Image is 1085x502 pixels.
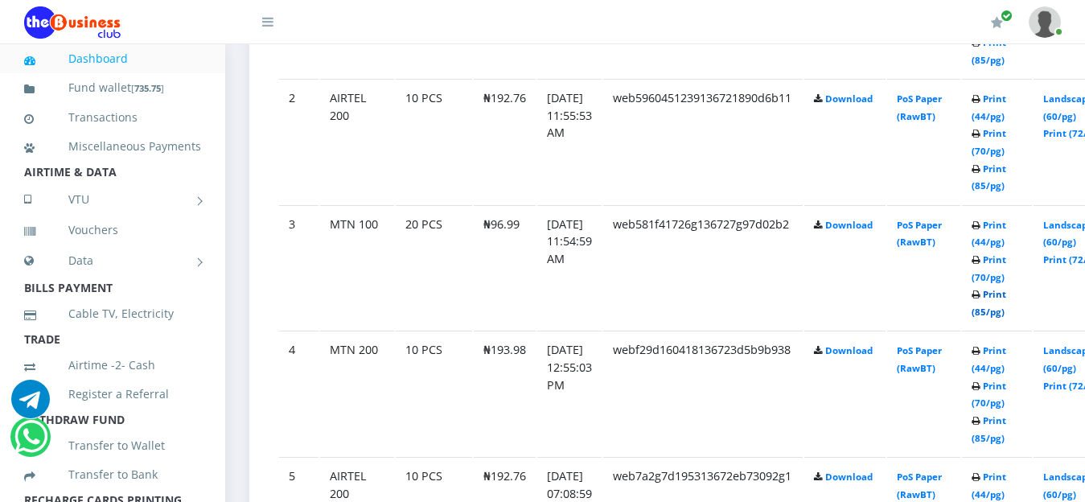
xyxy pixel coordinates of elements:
[14,430,47,456] a: Chat for support
[972,93,1006,122] a: Print (44/pg)
[134,82,161,94] b: 735.75
[825,93,873,105] a: Download
[24,6,121,39] img: Logo
[24,212,201,249] a: Vouchers
[474,79,536,204] td: ₦192.76
[825,471,873,483] a: Download
[825,344,873,356] a: Download
[972,380,1006,409] a: Print (70/pg)
[396,331,472,455] td: 10 PCS
[396,79,472,204] td: 10 PCS
[972,471,1006,500] a: Print (44/pg)
[897,471,942,500] a: PoS Paper (RawBT)
[320,205,394,330] td: MTN 100
[825,219,873,231] a: Download
[24,69,201,107] a: Fund wallet[735.75]
[24,427,201,464] a: Transfer to Wallet
[1001,10,1013,22] span: Renew/Upgrade Subscription
[24,295,201,332] a: Cable TV, Electricity
[474,205,536,330] td: ₦96.99
[320,331,394,455] td: MTN 200
[972,127,1006,157] a: Print (70/pg)
[897,219,942,249] a: PoS Paper (RawBT)
[972,344,1006,374] a: Print (44/pg)
[603,331,803,455] td: webf29d160418136723d5b9b938
[972,219,1006,249] a: Print (44/pg)
[320,79,394,204] td: AIRTEL 200
[603,205,803,330] td: web581f41726g136727g97d02b2
[279,331,319,455] td: 4
[897,344,942,374] a: PoS Paper (RawBT)
[24,128,201,165] a: Miscellaneous Payments
[24,456,201,493] a: Transfer to Bank
[24,99,201,136] a: Transactions
[897,93,942,122] a: PoS Paper (RawBT)
[24,40,201,77] a: Dashboard
[24,179,201,220] a: VTU
[972,253,1006,283] a: Print (70/pg)
[11,392,50,418] a: Chat for support
[24,347,201,384] a: Airtime -2- Cash
[603,79,803,204] td: web5960451239136721890d6b11
[972,36,1006,66] a: Print (85/pg)
[972,163,1006,192] a: Print (85/pg)
[24,376,201,413] a: Register a Referral
[972,414,1006,444] a: Print (85/pg)
[537,205,602,330] td: [DATE] 11:54:59 AM
[279,79,319,204] td: 2
[537,79,602,204] td: [DATE] 11:55:53 AM
[396,205,472,330] td: 20 PCS
[474,331,536,455] td: ₦193.98
[131,82,164,94] small: [ ]
[279,205,319,330] td: 3
[24,241,201,281] a: Data
[991,16,1003,29] i: Renew/Upgrade Subscription
[972,288,1006,318] a: Print (85/pg)
[1029,6,1061,38] img: User
[537,331,602,455] td: [DATE] 12:55:03 PM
